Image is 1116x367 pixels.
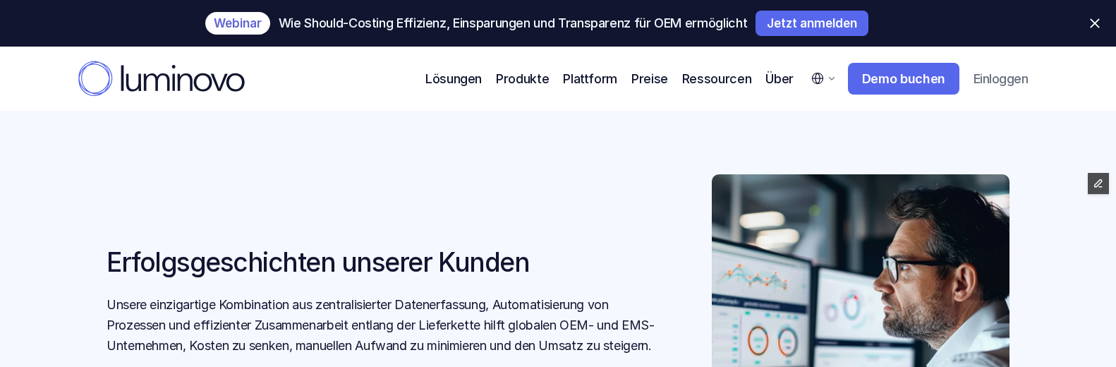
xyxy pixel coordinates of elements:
a: Demo buchen [848,63,959,95]
p: Wie Should-Costing Effizienz, Einsparungen und Transparenz für OEM ermöglicht [279,16,747,30]
button: Edit Framer Content [1088,173,1109,194]
a: Einloggen [964,64,1038,94]
p: Jetzt anmelden [767,18,857,29]
p: Unsere einzigartige Kombination aus zentralisierter Datenerfassung, Automatisierung von Prozessen... [107,295,667,356]
p: Ressourcen [682,69,751,88]
a: Jetzt anmelden [756,11,868,36]
p: Einloggen [974,71,1028,87]
p: Lösungen [425,69,482,88]
a: Preise [631,69,668,88]
p: Webinar [214,18,262,29]
p: Über [765,69,794,88]
p: Demo buchen [862,71,945,87]
h1: Erfolgsgeschichten unserer Kunden [107,247,667,278]
p: Plattform [563,69,617,88]
p: Produkte [496,69,549,88]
